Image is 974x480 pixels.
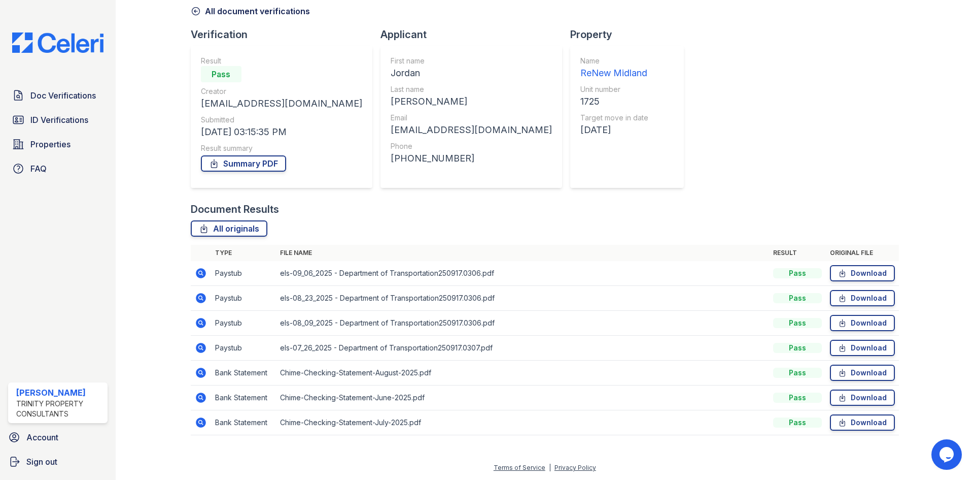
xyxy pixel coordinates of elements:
[4,427,112,447] a: Account
[773,318,822,328] div: Pass
[16,399,103,419] div: Trinity Property Consultants
[201,56,362,66] div: Result
[391,56,552,66] div: First name
[580,113,648,123] div: Target move in date
[26,431,58,443] span: Account
[554,464,596,471] a: Privacy Policy
[276,336,769,361] td: els-07_26_2025 - Department of Transportation250917.0307.pdf
[8,134,108,154] a: Properties
[773,393,822,403] div: Pass
[191,220,267,237] a: All originals
[830,414,895,431] a: Download
[30,114,88,126] span: ID Verifications
[211,410,276,435] td: Bank Statement
[391,123,552,137] div: [EMAIL_ADDRESS][DOMAIN_NAME]
[276,361,769,386] td: Chime-Checking-Statement-August-2025.pdf
[391,94,552,109] div: [PERSON_NAME]
[830,265,895,281] a: Download
[30,89,96,102] span: Doc Verifications
[16,387,103,399] div: [PERSON_NAME]
[580,94,648,109] div: 1725
[580,56,648,66] div: Name
[211,286,276,311] td: Paystub
[380,27,570,42] div: Applicant
[191,27,380,42] div: Verification
[201,86,362,97] div: Creator
[570,27,692,42] div: Property
[201,125,362,139] div: [DATE] 03:15:35 PM
[549,464,551,471] div: |
[391,84,552,94] div: Last name
[769,245,826,261] th: Result
[276,311,769,336] td: els-08_09_2025 - Department of Transportation250917.0306.pdf
[191,202,279,216] div: Document Results
[4,33,112,53] img: CE_Logo_Blue-a8612792a0a2168367f1c8372b55b34899dd931a85d93a1a3d3e32e68fde9ad4.png
[276,261,769,286] td: els-09_06_2025 - Department of Transportation250917.0306.pdf
[8,158,108,179] a: FAQ
[8,110,108,130] a: ID Verifications
[201,97,362,111] div: [EMAIL_ADDRESS][DOMAIN_NAME]
[391,113,552,123] div: Email
[773,343,822,353] div: Pass
[826,245,899,261] th: Original file
[391,66,552,80] div: Jordan
[391,141,552,151] div: Phone
[391,151,552,166] div: [PHONE_NUMBER]
[30,163,47,175] span: FAQ
[773,268,822,278] div: Pass
[830,290,895,306] a: Download
[191,5,310,17] a: All document verifications
[276,410,769,435] td: Chime-Checking-Statement-July-2025.pdf
[211,386,276,410] td: Bank Statement
[211,336,276,361] td: Paystub
[773,368,822,378] div: Pass
[201,66,241,82] div: Pass
[201,143,362,153] div: Result summary
[580,123,648,137] div: [DATE]
[4,452,112,472] a: Sign out
[26,456,57,468] span: Sign out
[773,293,822,303] div: Pass
[211,261,276,286] td: Paystub
[830,340,895,356] a: Download
[211,361,276,386] td: Bank Statement
[30,138,71,150] span: Properties
[494,464,545,471] a: Terms of Service
[276,245,769,261] th: File name
[201,115,362,125] div: Submitted
[580,66,648,80] div: ReNew Midland
[931,439,964,470] iframe: chat widget
[211,245,276,261] th: Type
[8,85,108,106] a: Doc Verifications
[580,56,648,80] a: Name ReNew Midland
[201,155,286,172] a: Summary PDF
[773,418,822,428] div: Pass
[276,386,769,410] td: Chime-Checking-Statement-June-2025.pdf
[830,315,895,331] a: Download
[580,84,648,94] div: Unit number
[830,365,895,381] a: Download
[276,286,769,311] td: els-08_23_2025 - Department of Transportation250917.0306.pdf
[211,311,276,336] td: Paystub
[830,390,895,406] a: Download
